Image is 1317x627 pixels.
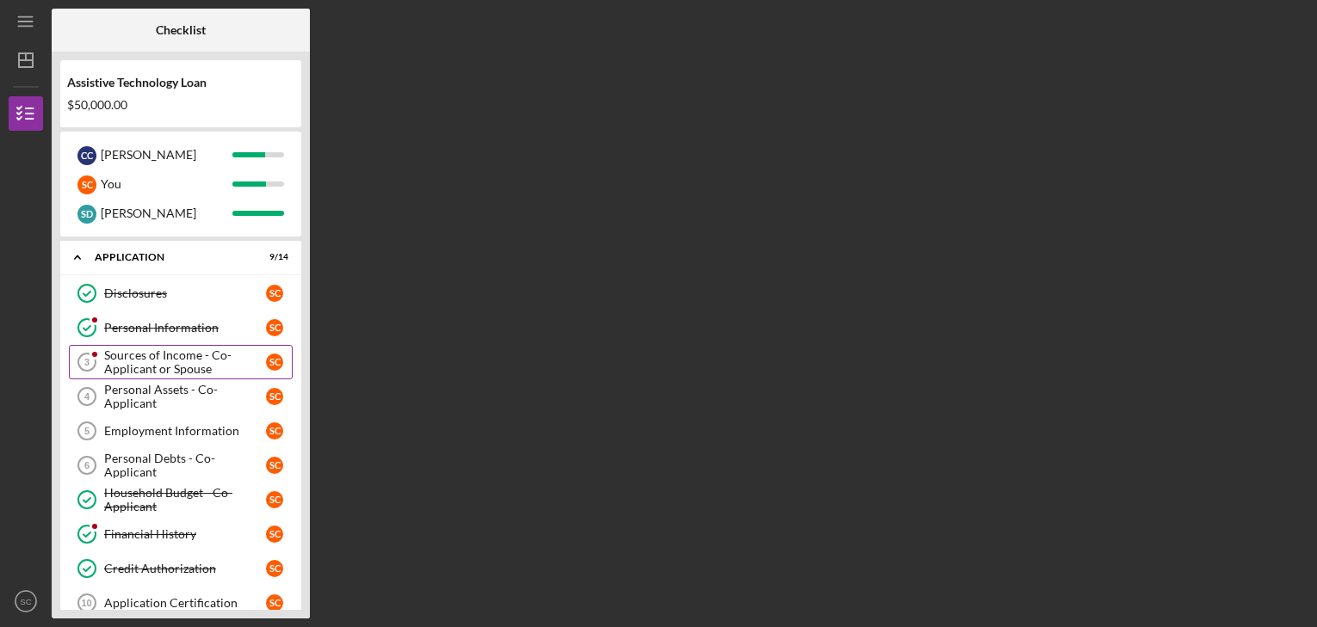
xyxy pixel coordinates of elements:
[77,175,96,194] div: S C
[104,562,266,575] div: Credit Authorization
[95,252,245,262] div: Application
[266,526,283,543] div: S C
[84,391,90,402] tspan: 4
[69,586,293,620] a: 10Application CertificationSC
[266,457,283,474] div: S C
[69,379,293,414] a: 4Personal Assets - Co-ApplicantSC
[104,383,266,410] div: Personal Assets - Co-Applicant
[104,486,266,513] div: Household Budget - Co-Applicant
[266,353,283,371] div: S C
[101,169,232,199] div: You
[101,140,232,169] div: [PERSON_NAME]
[84,426,90,436] tspan: 5
[69,345,293,379] a: 3Sources of Income - Co-Applicant or SpouseSC
[69,414,293,448] a: 5Employment InformationSC
[69,448,293,483] a: 6Personal Debts - Co-ApplicantSC
[81,598,91,608] tspan: 10
[20,597,31,606] text: SC
[156,23,206,37] b: Checklist
[266,594,283,612] div: S C
[77,205,96,224] div: S D
[69,517,293,551] a: Financial HistorySC
[266,491,283,508] div: S C
[69,483,293,517] a: Household Budget - Co-ApplicantSC
[104,596,266,610] div: Application Certification
[101,199,232,228] div: [PERSON_NAME]
[84,357,90,367] tspan: 3
[69,310,293,345] a: Personal InformationSC
[69,276,293,310] a: DisclosuresSC
[104,348,266,376] div: Sources of Income - Co-Applicant or Spouse
[104,452,266,479] div: Personal Debts - Co-Applicant
[257,252,288,262] div: 9 / 14
[84,460,90,470] tspan: 6
[104,424,266,438] div: Employment Information
[266,560,283,577] div: S C
[266,319,283,336] div: S C
[69,551,293,586] a: Credit AuthorizationSC
[77,146,96,165] div: C C
[266,422,283,440] div: S C
[266,388,283,405] div: S C
[266,285,283,302] div: S C
[67,76,294,89] div: Assistive Technology Loan
[104,321,266,335] div: Personal Information
[104,286,266,300] div: Disclosures
[67,98,294,112] div: $50,000.00
[104,527,266,541] div: Financial History
[9,584,43,618] button: SC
